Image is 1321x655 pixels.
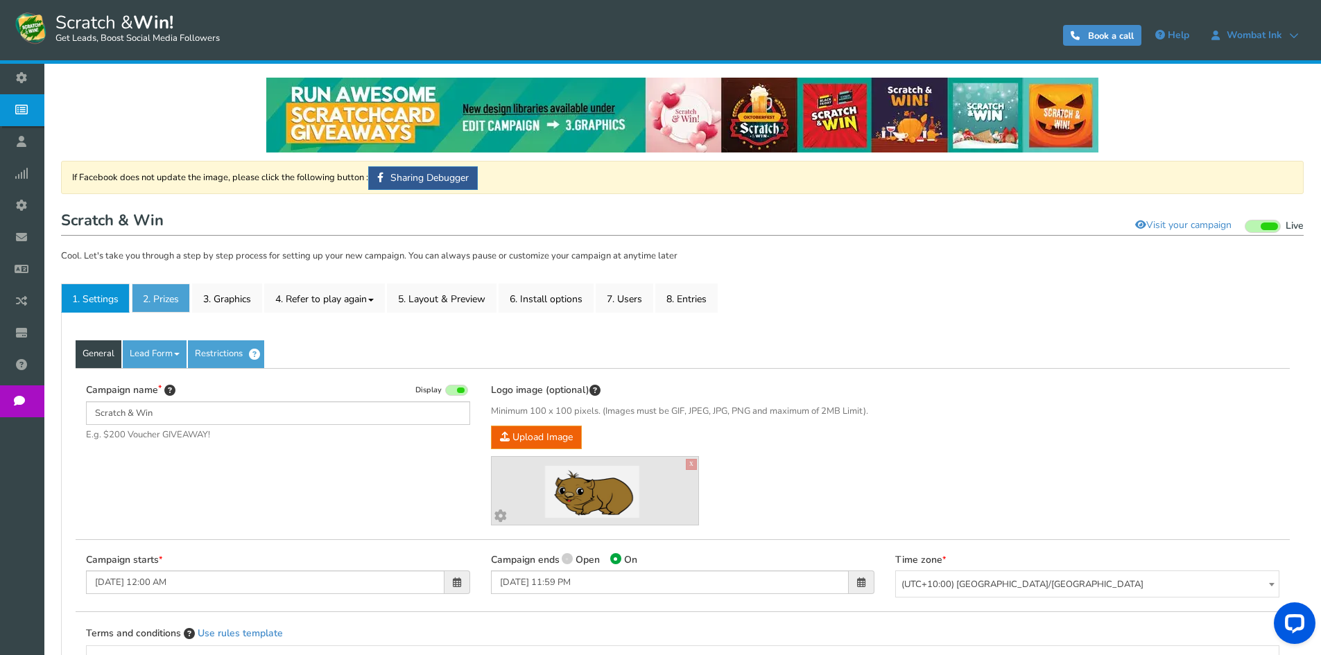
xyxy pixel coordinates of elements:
[491,554,560,567] label: Campaign ends
[266,78,1098,152] img: festival-poster-2020.webp
[368,166,478,190] a: Sharing Debugger
[49,10,220,45] span: Scratch &
[1148,24,1196,46] a: Help
[1168,28,1189,42] span: Help
[415,385,442,396] span: Display
[14,10,220,45] a: Scratch &Win! Get Leads, Boost Social Media Followers
[1286,220,1304,233] span: Live
[576,553,600,566] span: Open
[896,571,1279,598] span: (UTC+10:00) Australia/Melbourne
[895,554,946,567] label: Time zone
[1088,30,1134,42] span: Book a call
[181,627,198,642] span: Enter the Terms and Conditions of your campaign
[589,383,601,399] span: This image will be displayed on top of your contest screen. You can upload & preview different im...
[192,283,262,313] a: 3. Graphics
[86,554,162,567] label: Campaign starts
[1063,25,1141,46] a: Book a call
[86,626,283,641] label: Terms and conditions
[387,283,497,313] a: 5. Layout & Preview
[624,553,637,566] span: On
[76,340,121,368] a: General
[61,161,1304,194] div: If Facebook does not update the image, please click the following button :
[499,283,594,313] a: 6. Install options
[132,283,190,313] a: 2. Prizes
[188,340,264,368] a: Restrictions
[86,383,175,398] label: Campaign name
[655,283,718,313] a: 8. Entries
[264,283,385,313] a: 4. Refer to play again
[86,428,470,442] span: E.g. $200 Voucher GIVEAWAY!
[198,627,283,640] a: Use rules template
[123,340,187,368] a: Lead Form
[596,283,653,313] a: 7. Users
[55,33,220,44] small: Get Leads, Boost Social Media Followers
[61,208,1304,236] h1: Scratch & Win
[61,283,130,313] a: 1. Settings
[686,459,697,470] a: X
[895,570,1279,597] span: (UTC+10:00) Australia/Melbourne
[164,383,175,399] span: Tip: Choose a title that will attract more entries. For example: “Scratch & win a bracelet” will ...
[61,250,1304,263] p: Cool. Let's take you through a step by step process for setting up your new campaign. You can alw...
[1220,30,1289,41] span: Wombat Ink
[491,405,875,419] span: Minimum 100 x 100 pixels. (Images must be GIF, JPEG, JPG, PNG and maximum of 2MB Limit).
[14,10,49,45] img: Scratch and Win
[491,383,601,398] label: Logo image (optional)
[1263,597,1321,655] iframe: LiveChat chat widget
[133,10,173,35] strong: Win!
[1126,213,1241,237] a: Visit your campaign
